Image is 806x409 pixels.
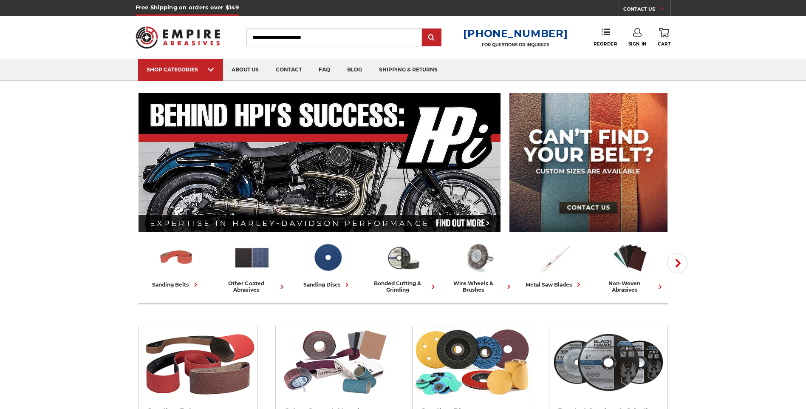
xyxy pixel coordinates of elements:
a: sanding discs [293,239,362,289]
img: Other Coated Abrasives [276,326,394,398]
img: Bonded Cutting & Grinding [385,239,422,276]
a: shipping & returns [370,59,446,81]
a: [PHONE_NUMBER] [463,27,568,40]
div: metal saw blades [526,280,583,289]
div: wire wheels & brushes [444,280,513,293]
span: Cart [658,41,670,47]
a: Reorder [594,28,617,46]
p: FOR QUESTIONS OR INQUIRIES [463,42,568,48]
input: Submit [423,29,440,46]
img: Sanding Belts [158,239,195,276]
a: blog [339,59,370,81]
div: sanding discs [303,280,351,289]
a: wire wheels & brushes [444,239,513,293]
img: Wire Wheels & Brushes [460,239,498,276]
a: CONTACT US [623,4,670,16]
img: Non-woven Abrasives [611,239,649,276]
button: Next [667,253,687,273]
a: faq [310,59,339,81]
a: contact [267,59,310,81]
div: SHOP CATEGORIES [147,66,215,73]
a: other coated abrasives [218,239,286,293]
span: Reorder [594,41,617,47]
div: non-woven abrasives [596,280,665,293]
a: Cart [658,28,670,47]
div: other coated abrasives [218,280,286,293]
a: non-woven abrasives [596,239,665,293]
img: Other Coated Abrasives [233,239,271,276]
img: Bonded Cutting & Grinding [549,326,667,398]
span: Sign In [628,41,647,47]
a: about us [223,59,267,81]
img: Sanding Discs [309,239,346,276]
img: promo banner for custom belts. [509,93,667,232]
div: bonded cutting & grinding [369,280,438,293]
div: sanding belts [153,280,200,289]
img: Banner for an interview featuring Horsepower Inc who makes Harley performance upgrades featured o... [139,93,501,232]
a: sanding belts [142,239,211,289]
img: Sanding Belts [139,326,257,398]
img: Empire Abrasives [136,21,221,54]
a: metal saw blades [520,239,589,289]
img: Sanding Discs [413,326,531,398]
img: Metal Saw Blades [536,239,573,276]
a: bonded cutting & grinding [369,239,438,293]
